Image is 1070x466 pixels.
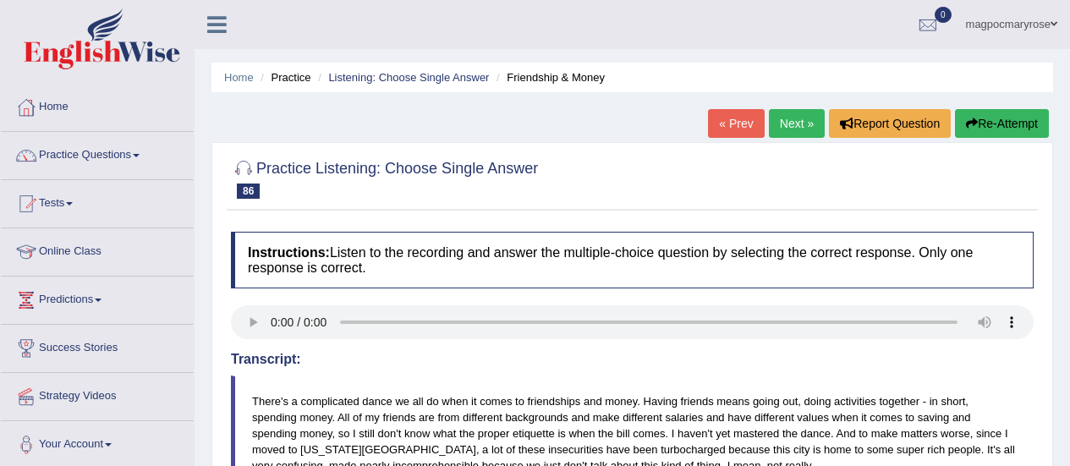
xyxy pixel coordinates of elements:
[708,109,764,138] a: « Prev
[224,71,254,84] a: Home
[231,156,538,199] h2: Practice Listening: Choose Single Answer
[1,373,194,415] a: Strategy Videos
[1,277,194,319] a: Predictions
[248,245,330,260] b: Instructions:
[231,232,1034,288] h4: Listen to the recording and answer the multiple-choice question by selecting the correct response...
[231,352,1034,367] h4: Transcript:
[935,7,952,23] span: 0
[1,180,194,222] a: Tests
[256,69,310,85] li: Practice
[1,228,194,271] a: Online Class
[328,71,489,84] a: Listening: Choose Single Answer
[769,109,825,138] a: Next »
[237,184,260,199] span: 86
[1,421,194,463] a: Your Account
[955,109,1049,138] button: Re-Attempt
[492,69,605,85] li: Friendship & Money
[1,132,194,174] a: Practice Questions
[1,84,194,126] a: Home
[829,109,951,138] button: Report Question
[1,325,194,367] a: Success Stories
